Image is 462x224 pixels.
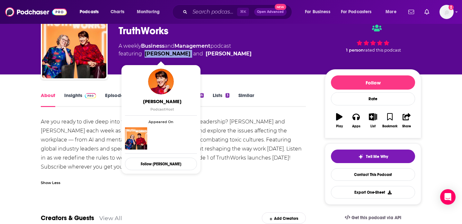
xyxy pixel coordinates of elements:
img: Podchaser - Follow, Share and Rate Podcasts [5,6,67,18]
img: Jessica Neal [148,69,174,94]
a: Contact This Podcast [331,168,415,181]
span: Monitoring [137,7,160,16]
a: Similar [238,92,254,107]
button: Bookmark [381,109,398,132]
button: Follow [331,75,415,90]
button: Play [331,109,348,132]
a: Show notifications dropdown [406,6,417,17]
img: Podchaser Pro [85,93,96,98]
span: More [386,7,396,16]
button: Show profile menu [440,5,454,19]
a: Patty McCord [206,50,252,58]
a: InsightsPodchaser Pro [64,92,96,107]
div: Bookmark [382,124,397,128]
img: tell me why sparkle [358,154,363,159]
button: Apps [348,109,364,132]
a: Episodes91 [105,92,134,107]
a: Creators & Guests [41,214,94,222]
span: 1 person [346,48,364,53]
span: Tell Me Why [366,154,388,159]
button: open menu [300,7,338,17]
a: Jessica Neal [145,50,191,58]
div: Rate [331,92,415,105]
div: Apps [352,124,360,128]
img: TruthWorks [125,127,147,150]
span: rated this podcast [364,48,401,53]
span: Podcasts [80,7,99,16]
a: Lists3 [213,92,229,107]
div: Share [402,124,411,128]
img: TruthWorks [42,14,106,78]
span: and [164,43,174,49]
div: 1 personrated this podcast [325,18,421,58]
span: featuring [119,50,252,58]
span: Get this podcast via API [351,215,401,220]
a: Show notifications dropdown [422,6,432,17]
span: and [193,50,203,58]
span: Podcast Host [150,107,174,112]
svg: Add a profile image [449,5,454,10]
button: tell me why sparkleTell Me Why [331,150,415,163]
span: Logged in as megcassidy [440,5,454,19]
button: open menu [75,7,107,17]
div: Search podcasts, credits, & more... [178,5,298,19]
a: Management [174,43,210,49]
div: List [370,124,376,128]
span: [PERSON_NAME] [126,98,198,104]
span: For Business [305,7,330,16]
div: Open Intercom Messenger [440,189,456,205]
div: A weekly podcast [119,42,252,58]
button: open menu [381,7,404,17]
button: open menu [132,7,168,17]
input: Search podcasts, credits, & more... [190,7,237,17]
div: Play [336,124,343,128]
span: For Podcasters [341,7,372,16]
a: [PERSON_NAME]PodcastHost [126,98,198,112]
button: open menu [337,7,381,17]
span: ⌘ K [237,8,249,16]
span: Charts [111,7,124,16]
button: List [365,109,381,132]
a: Charts [106,7,128,17]
button: Open AdvancedNew [254,8,287,16]
button: Follow [PERSON_NAME] [125,158,197,170]
span: Open Advanced [257,10,284,14]
div: 3 [226,93,229,98]
button: Share [398,109,415,132]
button: Export One-Sheet [331,186,415,199]
a: View All [99,215,122,221]
div: Are you ready to dive deep into the world of work, culture and leadership? [PERSON_NAME] and [PER... [41,117,306,171]
span: New [275,4,286,10]
span: Appeared On [125,120,197,124]
a: About [41,92,55,107]
a: Business [141,43,164,49]
div: Add Creators [262,212,306,224]
img: User Profile [440,5,454,19]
